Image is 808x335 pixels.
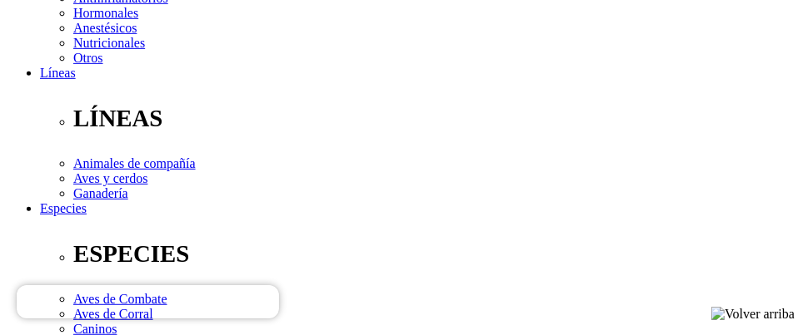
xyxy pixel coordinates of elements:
[73,156,196,170] a: Animales de compañía
[73,105,801,132] p: LÍNEAS
[17,285,279,318] iframe: Brevo live chat
[40,66,76,80] a: Líneas
[73,186,128,200] a: Ganadería
[73,171,147,185] a: Aves y cerdos
[73,307,153,321] a: Aves de Corral
[73,51,103,65] a: Otros
[40,201,87,215] a: Especies
[73,240,801,268] p: ESPECIES
[73,21,137,35] a: Anestésicos
[711,307,795,322] img: Volver arriba
[73,36,145,50] a: Nutricionales
[73,6,138,20] a: Hormonales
